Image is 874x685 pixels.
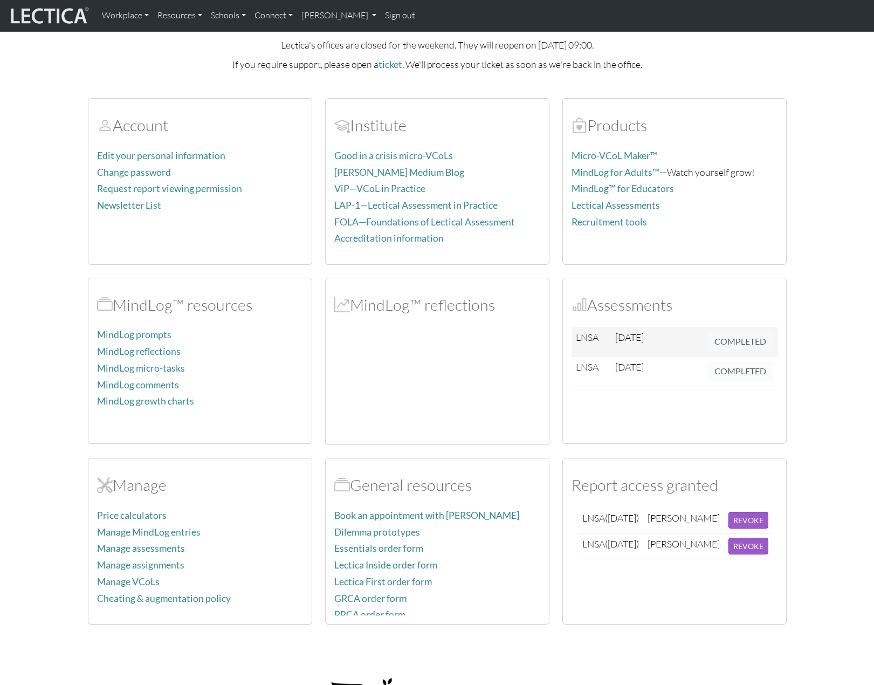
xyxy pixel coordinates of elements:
[97,362,185,374] a: MindLog micro-tasks
[97,510,167,521] a: Price calculators
[334,593,407,604] a: GRCA order form
[572,165,777,180] p: —Watch yourself grow!
[8,5,89,26] img: lecticalive
[334,576,432,587] a: Lectica First order form
[572,476,777,495] h2: Report access granted
[605,538,639,550] span: ([DATE])
[334,476,540,495] h2: General resources
[97,115,113,135] span: Account
[572,357,611,386] td: LNSA
[572,200,660,211] a: Lectical Assessments
[97,476,303,495] h2: Manage
[97,295,113,314] span: MindLog™ resources
[334,200,498,211] a: LAP-1—Lectical Assessment in Practice
[572,116,777,135] h2: Products
[97,526,201,538] a: Manage MindLog entries
[97,346,181,357] a: MindLog reflections
[334,475,350,495] span: Resources
[250,4,297,27] a: Connect
[334,115,350,135] span: Account
[572,296,777,314] h2: Assessments
[572,115,587,135] span: Products
[728,512,768,529] button: REVOKE
[334,116,540,135] h2: Institute
[88,57,787,72] p: If you require support, please open a . We'll process your ticket as soon as we're back in the of...
[334,167,464,178] a: [PERSON_NAME] Medium Blog
[97,475,113,495] span: Manage
[97,116,303,135] h2: Account
[207,4,250,27] a: Schools
[97,559,184,571] a: Manage assignments
[334,295,350,314] span: MindLog
[605,512,639,524] span: ([DATE])
[572,150,657,161] a: Micro-VCoL Maker™
[97,543,185,554] a: Manage assessments
[97,200,161,211] a: Newsletter List
[572,327,611,357] td: LNSA
[334,183,425,194] a: ViP—VCoL in Practice
[98,4,153,27] a: Workplace
[97,576,160,587] a: Manage VCoLs
[578,508,643,533] td: LNSA
[334,543,423,554] a: Essentials order form
[572,167,659,178] a: MindLog for Adults™
[381,4,419,27] a: Sign out
[615,331,644,343] span: [DATE]
[97,593,231,604] a: Cheating & augmentation policy
[578,533,643,559] td: LNSA
[572,295,587,314] span: Assessments
[334,510,519,521] a: Book an appointment with [PERSON_NAME]
[615,361,644,373] span: [DATE]
[572,216,647,228] a: Recruitment tools
[334,296,540,314] h2: MindLog™ reflections
[648,512,720,524] div: [PERSON_NAME]
[728,538,768,554] button: REVOKE
[378,59,402,70] a: ticket
[97,296,303,314] h2: MindLog™ resources
[97,167,171,178] a: Change password
[334,559,437,571] a: Lectica Inside order form
[572,183,674,194] a: MindLog™ for Educators
[97,183,242,194] a: Request report viewing permission
[297,4,381,27] a: [PERSON_NAME]
[97,379,179,391] a: MindLog comments
[88,37,787,52] p: Lectica's offices are closed for the weekend. They will reopen on [DATE] 09:00.
[97,150,225,161] a: Edit your personal information
[334,150,453,161] a: Good in a crisis micro-VCoLs
[648,538,720,550] div: [PERSON_NAME]
[334,609,405,620] a: PRCA order form
[334,232,444,244] a: Accreditation information
[153,4,207,27] a: Resources
[334,216,515,228] a: FOLA—Foundations of Lectical Assessment
[97,329,171,340] a: MindLog prompts
[334,526,420,538] a: Dilemma prototypes
[97,395,194,407] a: MindLog growth charts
